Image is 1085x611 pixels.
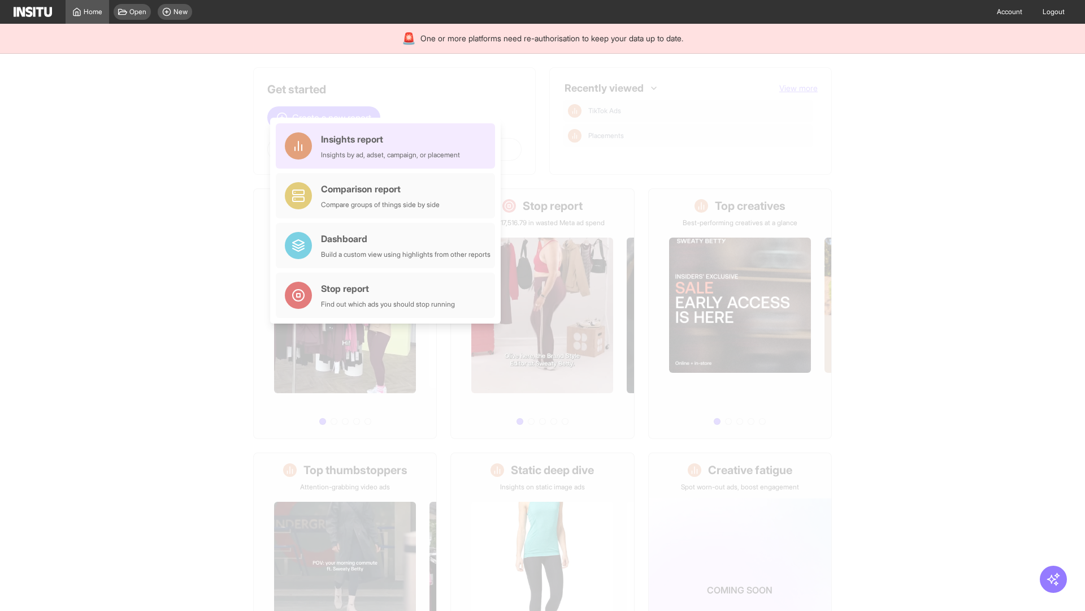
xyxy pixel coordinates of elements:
[321,250,491,259] div: Build a custom view using highlights from other reports
[14,7,52,17] img: Logo
[129,7,146,16] span: Open
[321,150,460,160] div: Insights by ad, adset, campaign, or placement
[321,200,440,209] div: Compare groups of things side by side
[321,232,491,246] div: Dashboard
[321,282,455,295] div: Stop report
[84,7,102,16] span: Home
[420,33,683,44] span: One or more platforms need re-authorisation to keep your data up to date.
[173,7,188,16] span: New
[321,132,460,146] div: Insights report
[402,31,416,46] div: 🚨
[321,182,440,196] div: Comparison report
[321,300,455,309] div: Find out which ads you should stop running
